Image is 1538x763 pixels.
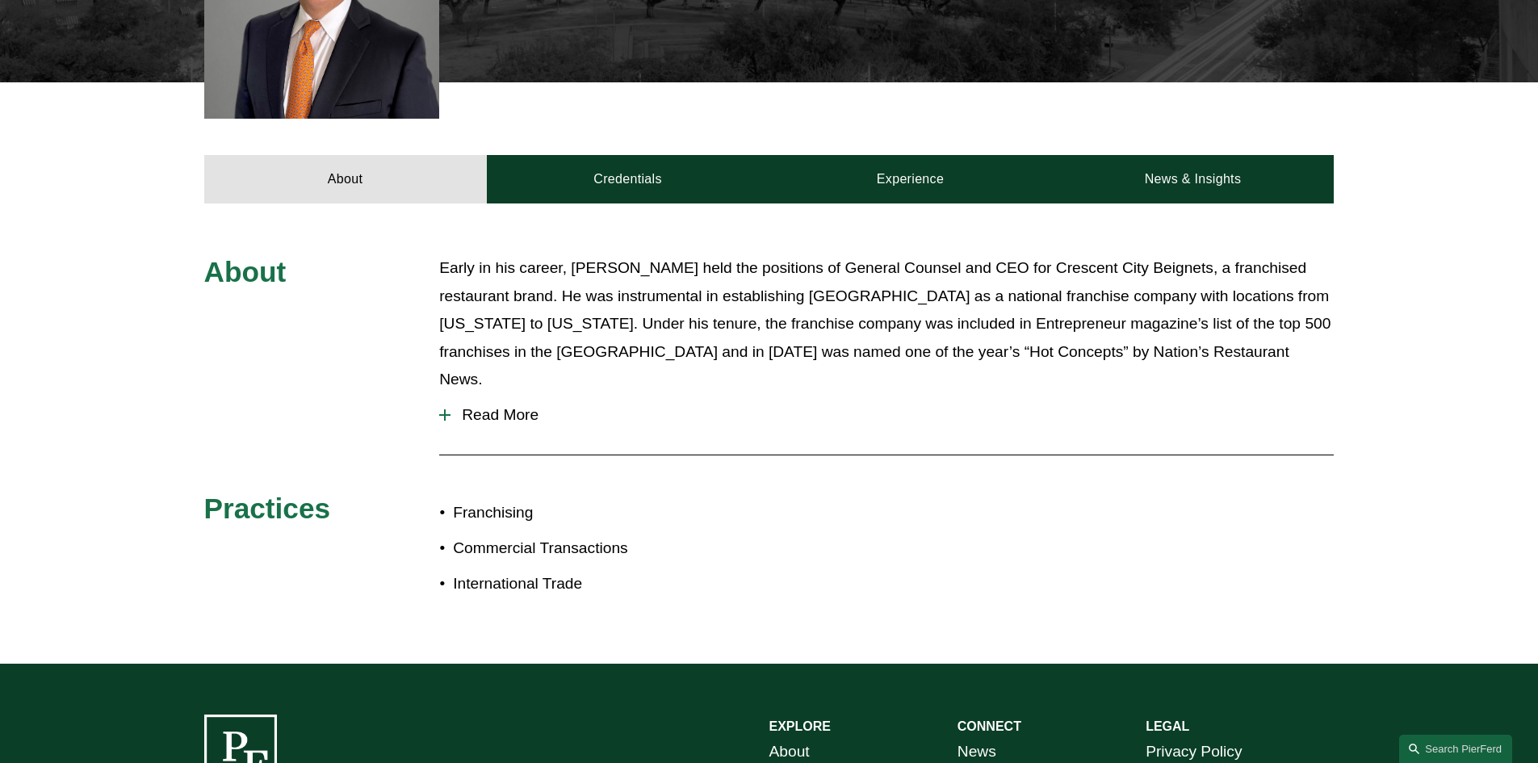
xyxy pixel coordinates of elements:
strong: LEGAL [1146,719,1189,733]
a: Experience [769,155,1052,203]
p: Franchising [453,499,769,527]
button: Read More [439,394,1334,436]
a: Credentials [487,155,769,203]
span: About [204,256,287,287]
strong: CONNECT [958,719,1021,733]
p: International Trade [453,570,769,598]
a: About [204,155,487,203]
a: Search this site [1399,735,1512,763]
strong: EXPLORE [769,719,831,733]
a: News & Insights [1051,155,1334,203]
p: Commercial Transactions [453,535,769,563]
p: Early in his career, [PERSON_NAME] held the positions of General Counsel and CEO for Crescent Cit... [439,254,1334,394]
span: Practices [204,493,331,524]
span: Read More [451,406,1334,424]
